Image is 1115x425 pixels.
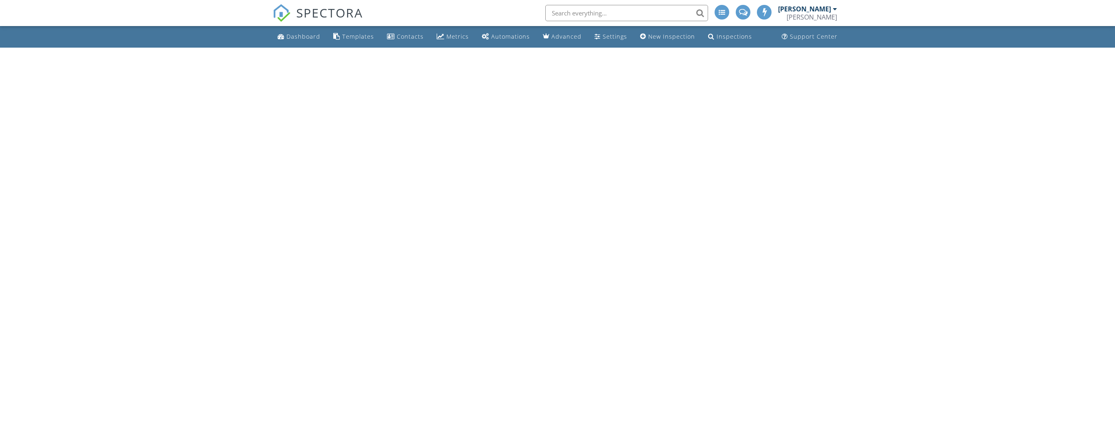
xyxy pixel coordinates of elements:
a: SPECTORA [273,11,363,28]
div: [PERSON_NAME] [778,5,831,13]
div: New Inspection [648,33,695,40]
div: Contacts [397,33,424,40]
div: Support Center [790,33,837,40]
div: Dashboard [286,33,320,40]
a: Templates [330,29,377,44]
input: Search everything... [545,5,708,21]
a: Inspections [705,29,755,44]
a: Dashboard [274,29,324,44]
a: Advanced [540,29,585,44]
div: Settings [603,33,627,40]
div: Advanced [551,33,582,40]
a: Automations (Advanced) [479,29,533,44]
span: SPECTORA [296,4,363,21]
a: Support Center [778,29,841,44]
div: Inspections [717,33,752,40]
img: The Best Home Inspection Software - Spectora [273,4,291,22]
a: New Inspection [637,29,698,44]
a: Contacts [384,29,427,44]
div: Billy Cook [787,13,837,21]
a: Settings [591,29,630,44]
div: Templates [342,33,374,40]
div: Metrics [446,33,469,40]
a: Metrics [433,29,472,44]
div: Automations [491,33,530,40]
